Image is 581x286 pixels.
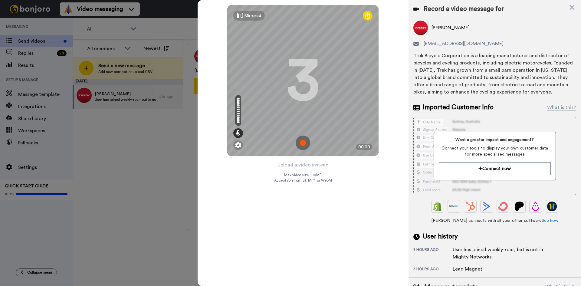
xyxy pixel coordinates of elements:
[547,202,557,211] img: GoHighLevel
[542,219,558,223] a: See how
[424,40,504,47] span: [EMAIL_ADDRESS][DOMAIN_NAME]
[413,52,576,96] div: Trek Bicycle Corporation is a leading manufacturer and distributor of bicycles and cycling produc...
[439,162,550,175] button: Connect now
[413,218,576,224] span: [PERSON_NAME] connects with all your other software
[453,246,550,261] div: User has joined weekly-roar, but is not in Mighty Networks.
[439,145,550,157] span: Connect your tools to display your own customer data for more specialized messages
[286,58,320,103] div: 3
[274,178,332,183] span: Acceptable format: MP4 or WebM
[465,202,475,211] img: Hubspot
[356,144,373,150] div: 00:00
[547,104,576,111] div: What is this?
[413,267,453,273] div: 3 hours ago
[423,232,458,241] span: User history
[498,202,508,211] img: ConvertKit
[284,173,322,177] span: Max video size: 500 MB
[276,161,330,169] button: Upload a video instead
[235,142,241,148] img: ic_gear.svg
[433,202,442,211] img: Shopify
[514,202,524,211] img: Patreon
[413,247,453,261] div: 3 hours ago
[449,202,459,211] img: Ontraport
[439,137,550,143] span: Want a greater impact and engagement?
[531,202,540,211] img: Drip
[482,202,491,211] img: ActiveCampaign
[453,265,483,273] div: Lead Magnet
[296,136,310,150] img: ic_record_start.svg
[423,103,494,112] span: Imported Customer Info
